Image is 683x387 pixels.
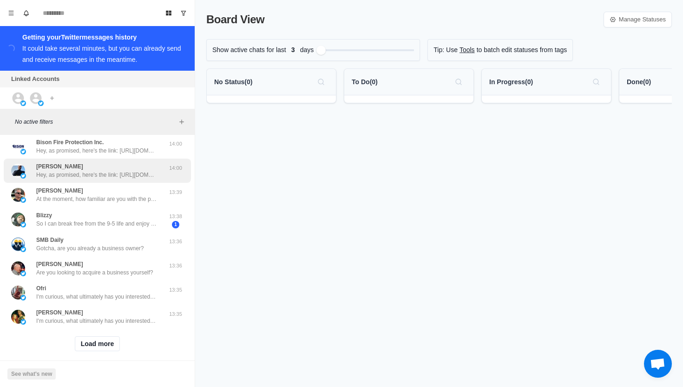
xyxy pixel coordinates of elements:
button: Add account [46,93,58,104]
p: SMB Daily [36,236,64,244]
button: Show unread conversations [176,6,191,20]
img: picture [20,271,26,276]
img: picture [20,295,26,300]
p: [PERSON_NAME] [36,187,83,195]
a: Open chat [644,350,672,378]
p: 13:36 [164,262,187,270]
p: Hey, as promised, here's the link: [URL][DOMAIN_NAME] P.S.: If you want to buy a "boring" busines... [36,171,157,179]
img: picture [11,140,25,153]
img: picture [20,100,26,106]
p: I'm curious, what ultimately has you interested in acquiring a cash-flowing business? [36,317,157,325]
img: picture [11,286,25,300]
p: Hey, as promised, here's the link: [URL][DOMAIN_NAME] P.S.: If you want to buy a "boring" busines... [36,147,157,155]
p: Board View [206,11,264,28]
button: Search [451,74,466,89]
img: picture [20,247,26,252]
img: picture [11,261,25,275]
img: picture [20,149,26,154]
p: Are you looking to acquire a business yourself? [36,268,153,277]
span: 1 [172,221,179,228]
p: Done ( 0 ) [627,77,651,87]
button: Board View [161,6,176,20]
p: 13:38 [164,213,187,220]
p: days [300,45,314,55]
img: picture [11,164,25,178]
img: picture [11,237,25,251]
p: 13:35 [164,286,187,294]
p: So I can break free from the 9-5 life and enjoy time with my family and build something that can ... [36,220,157,228]
p: Show active chats for last [212,45,286,55]
button: Search [589,74,604,89]
p: [PERSON_NAME] [36,162,83,171]
p: to batch edit statuses from tags [477,45,567,55]
img: picture [20,173,26,179]
p: 14:00 [164,140,187,148]
p: Linked Accounts [11,74,59,84]
button: Search [314,74,328,89]
p: At the moment, how familiar are you with the process of buying a business? [36,195,157,203]
img: picture [11,188,25,202]
p: 13:36 [164,238,187,246]
button: See what's new [7,368,56,380]
p: No active filters [15,118,176,126]
div: Getting your Twitter messages history [22,32,184,43]
img: picture [11,310,25,324]
img: picture [20,222,26,227]
button: Menu [4,6,19,20]
p: Gotcha, are you already a business owner? [36,244,144,253]
button: Notifications [19,6,33,20]
img: picture [20,319,26,325]
p: Ofri [36,284,46,293]
a: Manage Statuses [604,12,672,27]
img: picture [38,100,44,106]
button: Load more [75,336,120,351]
p: Tip: Use [433,45,458,55]
p: In Progress ( 0 ) [489,77,533,87]
button: Add filters [176,116,187,127]
span: 3 [286,45,300,55]
p: I'm curious, what ultimately has you interested in acquiring a cash-flowing business? [36,293,157,301]
p: [PERSON_NAME] [36,260,83,268]
img: picture [11,213,25,227]
p: No Status ( 0 ) [214,77,252,87]
p: To Do ( 0 ) [352,77,378,87]
div: Filter by activity days [316,46,326,55]
p: 14:00 [164,164,187,172]
p: Blizzy [36,211,52,220]
p: 13:35 [164,310,187,318]
img: picture [20,197,26,203]
a: Tools [460,45,475,55]
div: It could take several minutes, but you can already send and receive messages in the meantime. [22,45,181,63]
p: 13:39 [164,188,187,196]
p: [PERSON_NAME] [36,308,83,317]
p: Bison Fire Protection Inc. [36,138,104,147]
